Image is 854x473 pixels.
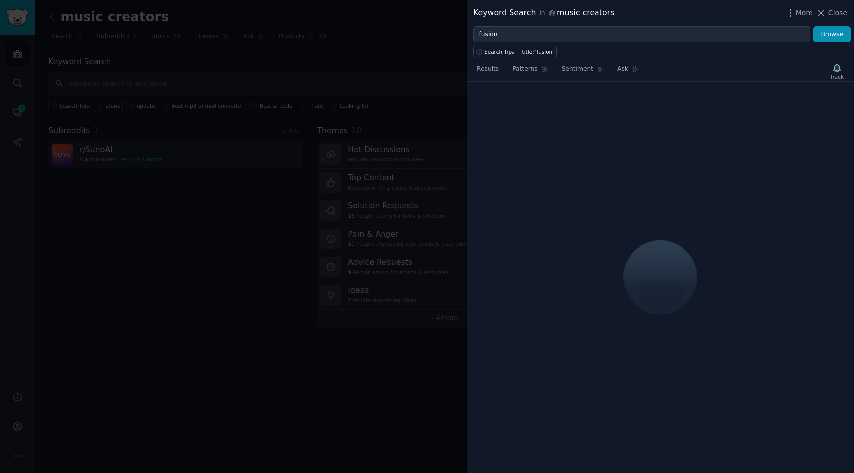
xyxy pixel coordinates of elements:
span: Sentiment [562,65,593,74]
button: Close [816,8,847,18]
span: in [539,9,545,18]
input: Try a keyword related to your business [473,26,810,43]
span: Ask [617,65,628,74]
span: Results [477,65,499,74]
button: Search Tips [473,46,516,57]
a: Results [473,61,502,81]
span: Search Tips [484,48,514,55]
a: Sentiment [558,61,607,81]
button: More [785,8,813,18]
div: title:"fusion" [522,48,555,55]
span: Close [828,8,847,18]
span: More [796,8,813,18]
button: Browse [813,26,851,43]
span: Patterns [512,65,537,74]
div: Keyword Search music creators [473,7,614,19]
a: title:"fusion" [520,46,557,57]
a: Patterns [509,61,551,81]
a: Ask [614,61,642,81]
